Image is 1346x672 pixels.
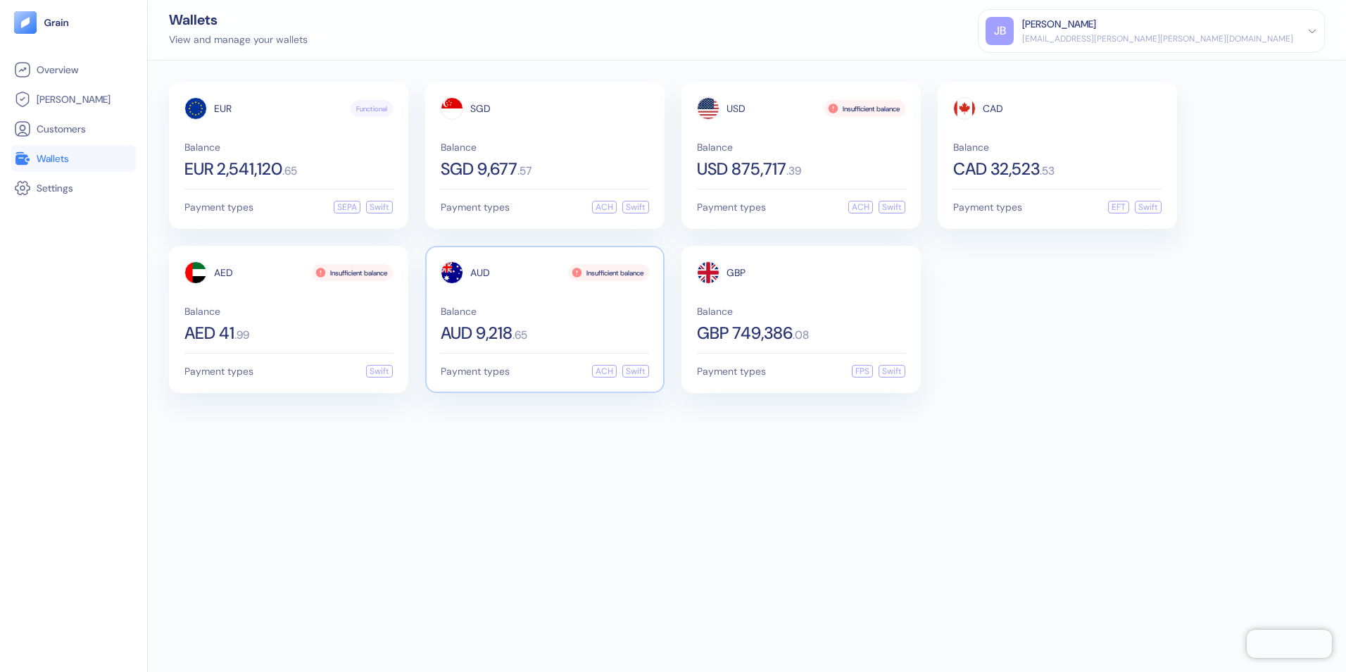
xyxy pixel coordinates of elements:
a: [PERSON_NAME] [14,91,133,108]
img: logo-tablet-V2.svg [14,11,37,34]
span: Customers [37,122,86,136]
div: Insufficient balance [568,264,649,281]
span: USD 875,717 [697,161,786,178]
span: Payment types [697,202,766,212]
span: USD [727,104,746,113]
span: Balance [184,142,393,152]
span: . 99 [234,330,249,341]
div: ACH [592,365,617,378]
div: Swift [879,365,905,378]
span: . 65 [282,166,297,177]
a: Wallets [14,150,133,167]
span: EUR 2,541,120 [184,161,282,178]
div: ACH [592,201,617,213]
span: Balance [184,306,393,316]
span: Payment types [697,366,766,376]
div: [EMAIL_ADDRESS][PERSON_NAME][PERSON_NAME][DOMAIN_NAME] [1022,32,1293,45]
span: Payment types [441,202,510,212]
span: AUD [470,268,490,278]
div: [PERSON_NAME] [1022,17,1096,32]
span: CAD [983,104,1003,113]
div: Insufficient balance [312,264,393,281]
span: EUR [214,104,232,113]
div: JB [986,17,1014,45]
span: Overview [37,63,78,77]
div: FPS [852,365,873,378]
div: EFT [1108,201,1129,213]
span: SGD 9,677 [441,161,517,178]
a: Customers [14,120,133,137]
div: Swift [366,365,393,378]
div: Swift [622,365,649,378]
span: AUD 9,218 [441,325,512,342]
a: Settings [14,180,133,197]
span: Payment types [441,366,510,376]
div: SEPA [334,201,360,213]
span: AED [214,268,233,278]
span: Functional [356,104,387,114]
span: SGD [470,104,491,113]
span: Payment types [184,202,253,212]
span: Balance [441,142,649,152]
span: AED 41 [184,325,234,342]
div: Swift [366,201,393,213]
span: Payment types [184,366,253,376]
span: GBP [727,268,746,278]
div: Wallets [169,13,308,27]
iframe: Chatra live chat [1247,630,1332,658]
a: Overview [14,61,133,78]
div: View and manage your wallets [169,32,308,47]
span: Payment types [953,202,1022,212]
span: . 08 [793,330,809,341]
span: Settings [37,181,73,195]
span: Balance [953,142,1162,152]
img: logo [44,18,70,27]
span: Balance [697,142,905,152]
span: [PERSON_NAME] [37,92,111,106]
div: Swift [1135,201,1162,213]
div: Insufficient balance [824,100,905,117]
div: Swift [879,201,905,213]
span: Wallets [37,151,69,166]
span: Balance [697,306,905,316]
div: ACH [848,201,873,213]
span: . 65 [512,330,527,341]
span: . 57 [517,166,532,177]
span: . 53 [1040,166,1055,177]
span: GBP 749,386 [697,325,793,342]
span: CAD 32,523 [953,161,1040,178]
span: Balance [441,306,649,316]
div: Swift [622,201,649,213]
span: . 39 [786,166,801,177]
